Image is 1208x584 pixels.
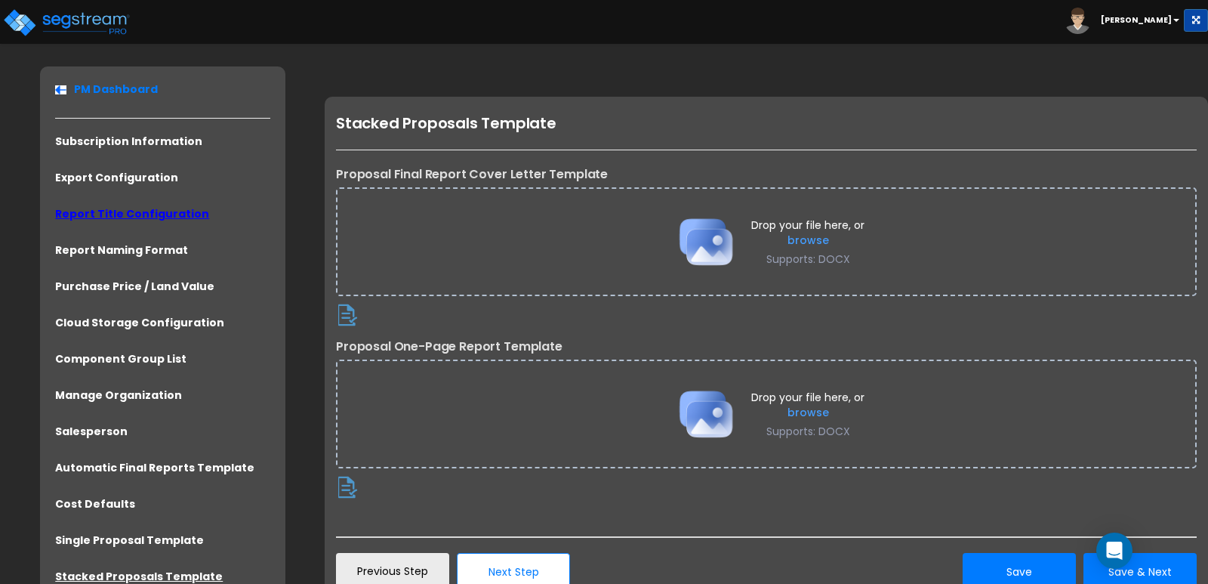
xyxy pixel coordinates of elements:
[1096,533,1132,569] div: Open Intercom Messenger
[55,569,223,584] a: Stacked Proposals Template
[336,338,1197,356] label: Proposal One-Page Report Template
[55,243,188,258] a: Report Naming Format
[751,405,864,420] label: browse
[55,388,182,403] a: Manage Organization
[668,204,744,280] img: Upload Icon
[2,8,131,38] img: logo_pro_r.png
[336,304,359,326] img: Uploaded File Icon
[766,252,850,267] span: Supports: DOCX
[336,112,1197,134] h1: Stacked Proposals Template
[55,533,204,548] a: Single Proposal Template
[55,279,214,294] a: Purchase Price / Land Value
[55,460,254,475] a: Automatic Final Reports Template
[55,315,224,330] a: Cloud Storage Configuration
[668,376,744,452] img: Upload Icon
[336,476,359,499] img: Uploaded File Icon
[766,424,850,439] span: Supports: DOCX
[751,218,864,267] span: Drop your file here, or
[55,351,186,366] a: Component Group List
[751,390,864,439] span: Drop your file here, or
[55,496,135,511] a: Cost Defaults
[55,424,128,439] a: Salesperson
[55,134,202,149] a: Subscription Information
[1065,8,1091,34] img: avatar.png
[336,165,1197,184] label: Proposal Final Report Cover Letter Template
[751,233,864,248] label: browse
[55,170,178,185] a: Export Configuration
[55,206,209,221] a: Report Title Configuration
[55,85,66,94] img: Back
[1101,14,1172,26] b: [PERSON_NAME]
[55,82,158,97] a: PM Dashboard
